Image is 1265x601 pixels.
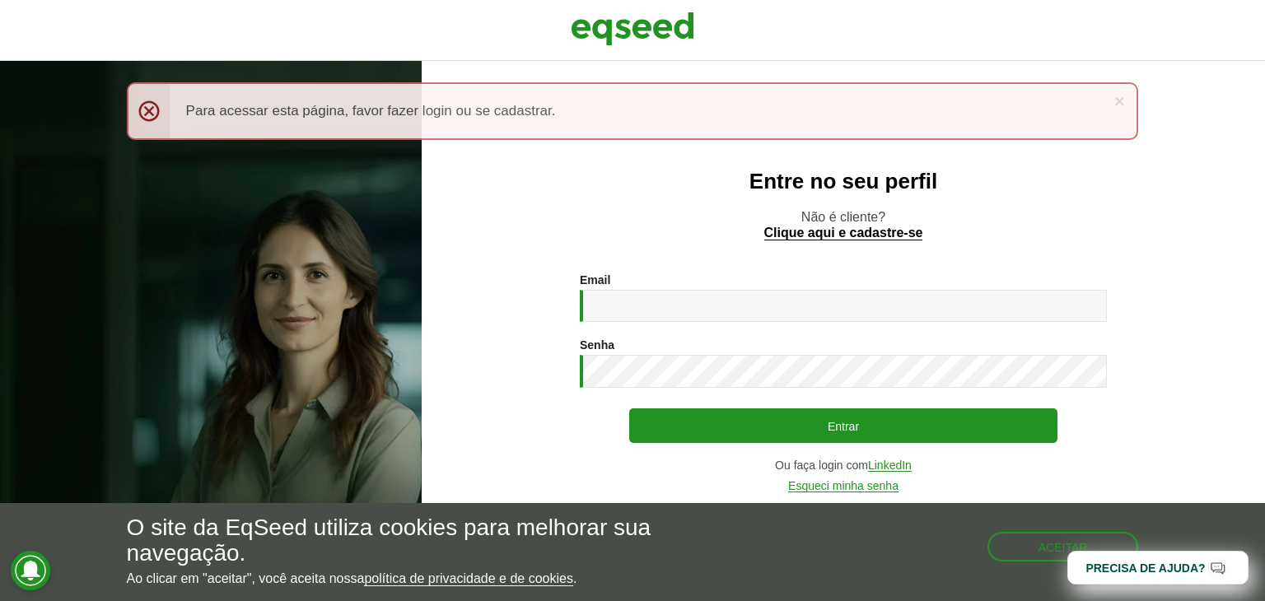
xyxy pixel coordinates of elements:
[1114,92,1124,109] a: ×
[580,274,610,286] label: Email
[580,459,1107,472] div: Ou faça login com
[127,515,734,566] h5: O site da EqSeed utiliza cookies para melhorar sua navegação.
[127,82,1139,140] div: Para acessar esta página, favor fazer login ou se cadastrar.
[868,459,912,472] a: LinkedIn
[571,8,694,49] img: EqSeed Logo
[580,339,614,351] label: Senha
[764,226,923,240] a: Clique aqui e cadastre-se
[455,209,1232,240] p: Não é cliente?
[364,572,573,586] a: política de privacidade e de cookies
[127,571,734,586] p: Ao clicar em "aceitar", você aceita nossa .
[629,408,1057,443] button: Entrar
[788,480,899,492] a: Esqueci minha senha
[987,532,1139,561] button: Aceitar
[455,170,1232,193] h2: Entre no seu perfil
